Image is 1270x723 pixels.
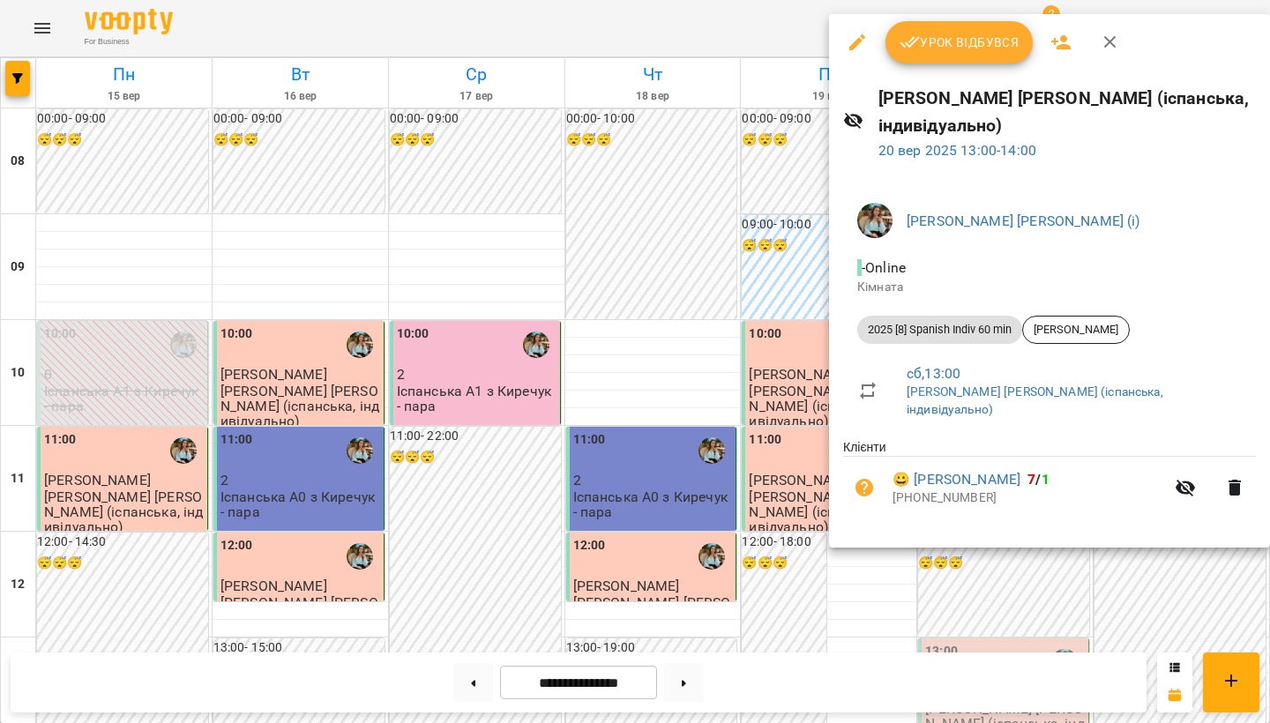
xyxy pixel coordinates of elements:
[843,466,885,509] button: Візит ще не сплачено. Додати оплату?
[1022,316,1130,344] div: [PERSON_NAME]
[893,489,1164,507] p: [PHONE_NUMBER]
[878,85,1256,140] h6: [PERSON_NAME] [PERSON_NAME] (іспанська, індивідуально)
[907,212,1140,229] a: [PERSON_NAME] [PERSON_NAME] (і)
[893,469,1020,490] a: 😀 [PERSON_NAME]
[1042,471,1050,488] span: 1
[843,438,1256,526] ul: Клієнти
[1027,471,1035,488] span: 7
[857,322,1022,338] span: 2025 [8] Spanish Indiv 60 min
[885,21,1034,63] button: Урок відбувся
[1023,322,1129,338] span: [PERSON_NAME]
[907,365,960,382] a: сб , 13:00
[857,279,1242,296] p: Кімната
[1027,471,1049,488] b: /
[878,142,1036,159] a: 20 вер 2025 13:00-14:00
[907,384,1163,416] a: [PERSON_NAME] [PERSON_NAME] (іспанська, індивідуально)
[857,203,893,238] img: 856b7ccd7d7b6bcc05e1771fbbe895a7.jfif
[857,259,909,276] span: - Online
[900,32,1020,53] span: Урок відбувся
